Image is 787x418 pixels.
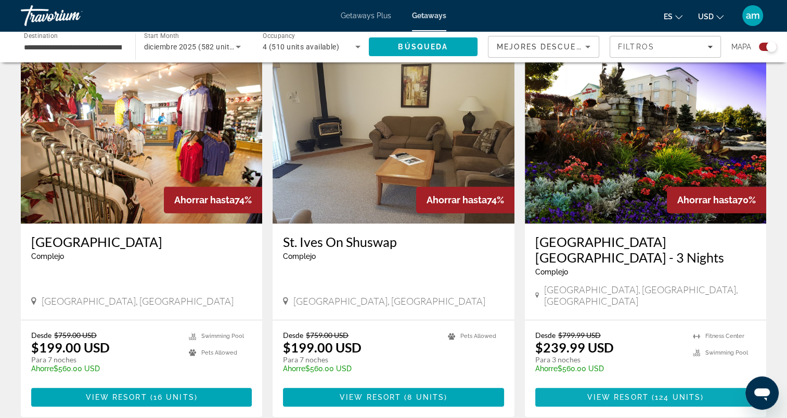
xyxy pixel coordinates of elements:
button: View Resort(16 units) [31,388,252,407]
span: View Resort [86,393,147,401]
span: Mapa [731,40,751,54]
span: Pets Allowed [460,333,496,339]
span: Desde [535,331,556,339]
img: Paradise Canyon Golf Resort [21,57,262,224]
a: St. Ives On Shuswap [283,234,504,250]
div: 70% [667,187,766,213]
span: Ahorre [283,364,305,373]
span: Destination [24,32,58,39]
span: Start Month [144,32,179,40]
button: View Resort(124 units) [535,388,756,407]
button: User Menu [739,5,766,27]
span: $759.00 USD [306,331,349,339]
span: Ahorre [535,364,558,373]
div: 74% [416,187,514,213]
span: Filtros [618,43,654,51]
span: USD [698,12,714,21]
button: Change language [664,9,682,24]
a: Getaways Plus [341,11,391,20]
span: Swimming Pool [705,349,748,356]
span: Desde [31,331,51,339]
span: ( ) [649,393,704,401]
button: Search [369,37,478,56]
a: Travorium [21,2,125,29]
span: [GEOGRAPHIC_DATA], [GEOGRAPHIC_DATA], [GEOGRAPHIC_DATA] [544,284,756,307]
p: $560.00 USD [31,364,178,373]
p: Para 3 noches [535,355,682,364]
span: Swimming Pool [201,333,244,339]
span: View Resort [587,393,649,401]
span: Ahorrar hasta [174,194,235,205]
span: 16 units [153,393,195,401]
span: Desde [283,331,303,339]
span: Búsqueda [398,43,448,51]
span: Fitness Center [705,333,744,339]
span: Complejo [535,268,568,276]
span: Pets Allowed [201,349,237,356]
p: $239.99 USD [535,339,614,355]
span: [GEOGRAPHIC_DATA], [GEOGRAPHIC_DATA] [293,295,485,307]
iframe: Button to launch messaging window [745,376,779,410]
p: $199.00 USD [31,339,110,355]
span: $759.00 USD [54,331,97,339]
span: am [746,10,760,21]
span: Ahorre [31,364,54,373]
span: ( ) [401,393,447,401]
span: Complejo [283,252,316,260]
span: diciembre 2025 (582 units available) [144,43,269,51]
button: Filters [610,36,721,58]
p: $199.00 USD [283,339,362,355]
div: 74% [164,187,262,213]
span: Occupancy [263,32,295,40]
span: 4 (510 units available) [263,43,339,51]
span: $799.99 USD [558,331,601,339]
p: Para 7 noches [31,355,178,364]
button: Change currency [698,9,724,24]
p: $560.00 USD [535,364,682,373]
p: Para 7 noches [283,355,437,364]
span: ( ) [147,393,198,401]
img: Hilton Garden Inn Niagara-on-the-Lake - 3 Nights [525,57,766,224]
span: [GEOGRAPHIC_DATA], [GEOGRAPHIC_DATA] [42,295,234,307]
span: Complejo [31,252,64,260]
span: 8 units [407,393,444,401]
span: Mejores descuentos [497,43,601,51]
input: Select destination [24,41,122,54]
span: Ahorrar hasta [677,194,738,205]
button: View Resort(8 units) [283,388,504,407]
span: View Resort [340,393,401,401]
a: [GEOGRAPHIC_DATA] [31,234,252,250]
a: Getaways [412,11,446,20]
span: es [664,12,673,21]
span: 124 units [655,393,701,401]
span: Ahorrar hasta [427,194,487,205]
mat-select: Sort by [497,41,590,53]
p: $560.00 USD [283,364,437,373]
a: [GEOGRAPHIC_DATA] [GEOGRAPHIC_DATA] - 3 Nights [535,234,756,265]
img: St. Ives On Shuswap [273,57,514,224]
